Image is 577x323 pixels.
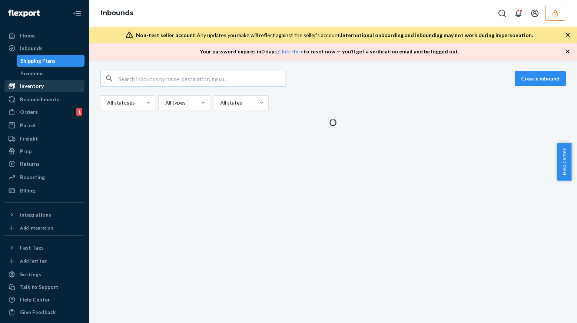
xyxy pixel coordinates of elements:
div: Parcel [20,122,36,129]
button: Open notifications [511,6,526,21]
a: Talk to Support [4,281,84,293]
a: Inbounds [101,9,133,17]
button: Close Navigation [70,6,84,21]
input: All statuses [106,99,107,106]
span: International onboarding and inbounding may not work during impersonation. [341,32,533,38]
img: Flexport logo [8,10,40,17]
div: Orders [20,108,38,116]
a: Billing [4,185,84,197]
div: Reporting [20,174,45,181]
a: Click Here [278,48,304,55]
a: Parcel [4,119,84,131]
div: 1 [76,108,82,116]
input: Search inbounds by name, destination, msku... [118,71,285,86]
a: Replenishments [4,93,84,105]
button: Integrations [4,209,84,221]
div: Prep [20,148,31,155]
a: Shipping Plans [17,55,85,67]
a: Add Fast Tag [4,257,84,266]
div: Talk to Support [20,283,59,291]
div: Give Feedback [20,309,56,316]
button: Help Center [557,143,571,181]
button: Give Feedback [4,306,84,318]
span: Non-test seller account: [136,32,197,38]
a: Inbounds [4,42,84,54]
a: Prep [4,145,84,157]
div: Help Center [20,296,50,303]
a: Settings [4,268,84,280]
a: Reporting [4,171,84,183]
a: Returns [4,158,84,170]
ol: breadcrumbs [95,3,139,24]
div: Integrations [20,211,51,218]
div: Inventory [20,82,44,90]
input: All states [219,99,220,106]
div: Settings [20,271,41,278]
div: Home [20,32,35,39]
button: Open Search Box [495,6,510,21]
div: Inbounds [20,45,43,52]
div: Add Fast Tag [20,258,47,264]
div: Add Integration [20,225,53,231]
div: Shipping Plans [20,57,56,65]
button: Create inbound [515,71,566,86]
div: Replenishments [20,96,59,103]
a: Inventory [4,80,84,92]
div: Any updates you make will reflect against the seller's account. [136,32,533,39]
a: Orders1 [4,106,84,118]
div: Billing [20,187,35,194]
div: Returns [20,160,40,168]
button: Fast Tags [4,242,84,254]
a: Problems [17,67,85,79]
a: Home [4,30,84,42]
button: Open account menu [527,6,542,21]
div: Freight [20,135,38,142]
p: Your password expires in 0 days . to reset now — you’ll get a verification email and be logged out. [200,48,459,55]
a: Help Center [4,294,84,306]
div: Fast Tags [20,244,44,251]
a: Add Integration [4,224,84,233]
div: Problems [20,70,44,77]
a: Freight [4,133,84,145]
